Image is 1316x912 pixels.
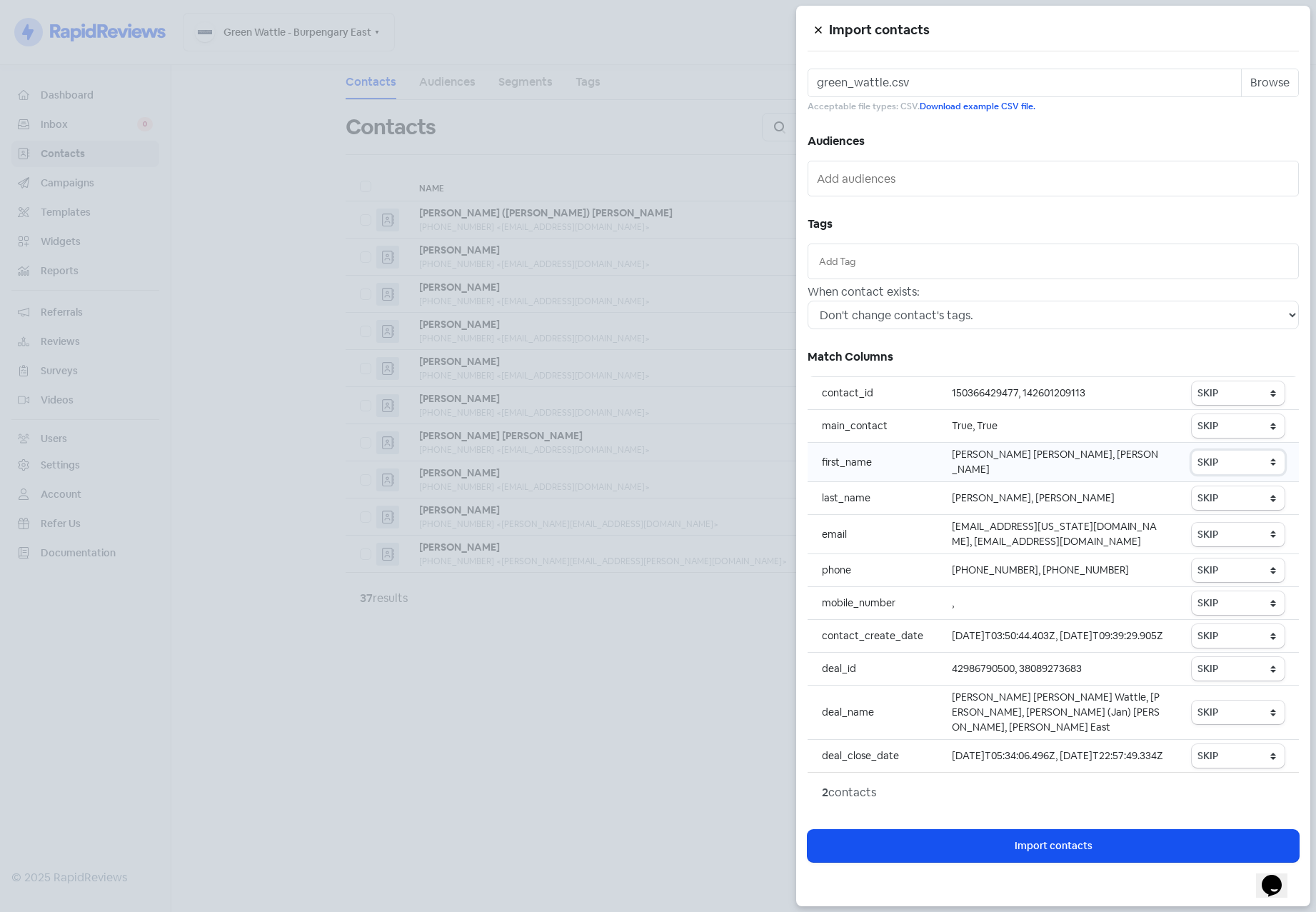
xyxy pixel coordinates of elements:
td: phone [808,554,938,587]
small: Acceptable file types: CSV. [808,100,1299,114]
h5: Audiences [808,131,1299,152]
td: deal_name [808,686,938,740]
td: first_name [808,443,938,482]
td: True, True [938,410,1177,443]
strong: 2 [822,785,828,800]
input: Add audiences [817,167,1292,190]
td: email [808,515,938,554]
td: last_name [808,482,938,515]
td: , [938,587,1177,620]
h5: Match Columns [808,346,1299,368]
div: contacts [822,784,1285,801]
h5: Tags [808,214,1299,235]
td: [PERSON_NAME] [PERSON_NAME] Wattle, [PERSON_NAME], [PERSON_NAME] (Jan) [PERSON_NAME], [PERSON_NAM... [938,686,1177,740]
td: deal_id [808,653,938,686]
td: [DATE]T03:50:44.403Z, [DATE]T09:39:29.905Z [938,620,1177,653]
td: main_contact [808,410,938,443]
td: [DATE]T05:34:06.496Z, [DATE]T22:57:49.334Z [938,740,1177,773]
td: deal_close_date [808,740,938,773]
td: 150366429477, 142601209113 [938,377,1177,410]
span: Import contacts [1015,838,1093,853]
div: When contact exists: [808,284,1299,301]
td: [EMAIL_ADDRESS][US_STATE][DOMAIN_NAME], [EMAIL_ADDRESS][DOMAIN_NAME] [938,515,1177,554]
td: [PHONE_NUMBER], [PHONE_NUMBER] [938,554,1177,587]
iframe: chat widget [1256,855,1302,898]
a: Download example CSV file. [920,101,1035,112]
td: [PERSON_NAME] [PERSON_NAME], [PERSON_NAME] [938,443,1177,482]
input: Add Tag [819,254,1287,269]
h5: Import contacts [829,19,1299,41]
button: Import contacts [808,830,1299,862]
td: [PERSON_NAME], [PERSON_NAME] [938,482,1177,515]
td: 42986790500, 38089273683 [938,653,1177,686]
td: contact_id [808,377,938,410]
td: mobile_number [808,587,938,620]
td: contact_create_date [808,620,938,653]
